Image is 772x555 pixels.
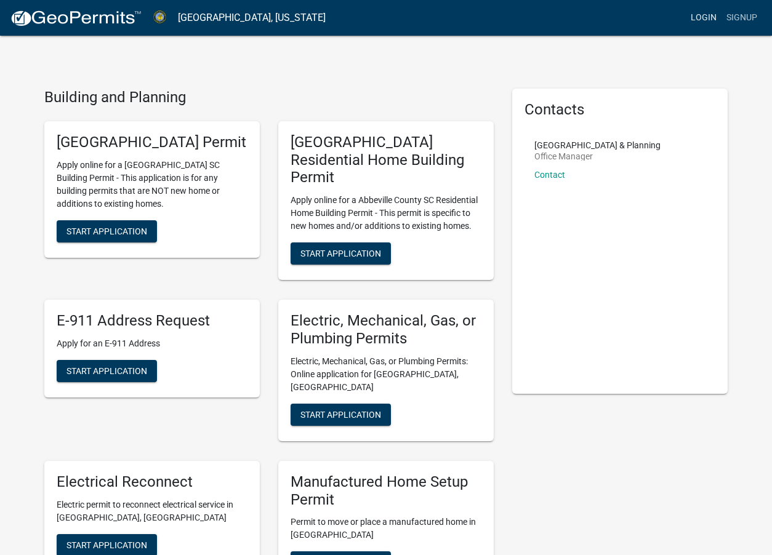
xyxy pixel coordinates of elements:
[291,473,481,509] h5: Manufactured Home Setup Permit
[44,89,494,106] h4: Building and Planning
[57,498,247,524] p: Electric permit to reconnect electrical service in [GEOGRAPHIC_DATA], [GEOGRAPHIC_DATA]
[291,242,391,265] button: Start Application
[534,141,661,150] p: [GEOGRAPHIC_DATA] & Planning
[534,152,661,161] p: Office Manager
[57,134,247,151] h5: [GEOGRAPHIC_DATA] Permit
[178,7,326,28] a: [GEOGRAPHIC_DATA], [US_STATE]
[57,337,247,350] p: Apply for an E-911 Address
[57,220,157,242] button: Start Application
[57,473,247,491] h5: Electrical Reconnect
[291,516,481,541] p: Permit to move or place a manufactured home in [GEOGRAPHIC_DATA]
[291,194,481,233] p: Apply online for a Abbeville County SC Residential Home Building Permit - This permit is specific...
[300,249,381,258] span: Start Application
[525,101,715,119] h5: Contacts
[291,134,481,186] h5: [GEOGRAPHIC_DATA] Residential Home Building Permit
[57,312,247,330] h5: E-911 Address Request
[57,159,247,210] p: Apply online for a [GEOGRAPHIC_DATA] SC Building Permit - This application is for any building pe...
[151,9,168,26] img: Abbeville County, South Carolina
[300,409,381,419] span: Start Application
[291,312,481,348] h5: Electric, Mechanical, Gas, or Plumbing Permits
[291,355,481,394] p: Electric, Mechanical, Gas, or Plumbing Permits: Online application for [GEOGRAPHIC_DATA], [GEOGRA...
[534,170,565,180] a: Contact
[57,360,157,382] button: Start Application
[722,6,762,30] a: Signup
[66,540,147,549] span: Start Application
[66,226,147,236] span: Start Application
[66,365,147,375] span: Start Application
[686,6,722,30] a: Login
[291,404,391,426] button: Start Application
